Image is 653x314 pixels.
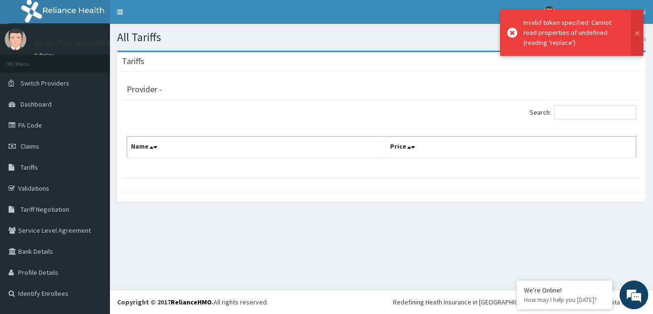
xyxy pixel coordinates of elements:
footer: All rights reserved. [110,290,653,314]
label: Search: [530,105,636,119]
h1: All Tariffs [117,31,646,43]
span: Dashboard [21,100,52,108]
span: Claims [21,142,39,151]
span: Medic Plus Specialist Hospital [561,8,646,16]
span: Tariffs [21,163,38,172]
strong: Copyright © 2017 . [117,298,214,306]
input: Search: [554,105,636,119]
div: Invalid token specified: Cannot read properties of undefined (reading 'replace') [523,18,622,48]
img: User Image [5,29,26,50]
span: Tariff Negotiation [21,205,69,214]
p: Medic Plus Specialist Hospital [33,39,144,47]
h3: Provider - [127,85,162,94]
h3: Tariffs [122,57,144,65]
th: Name [127,137,386,159]
th: Price [386,137,636,159]
span: Switch Providers [21,79,69,87]
img: User Image [543,6,555,18]
a: Online [33,52,56,59]
a: RelianceHMO [171,298,212,306]
div: Redefining Heath Insurance in [GEOGRAPHIC_DATA] using Telemedicine and Data Science! [393,297,646,307]
div: We're Online! [524,286,605,294]
p: How may I help you today? [524,296,605,304]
